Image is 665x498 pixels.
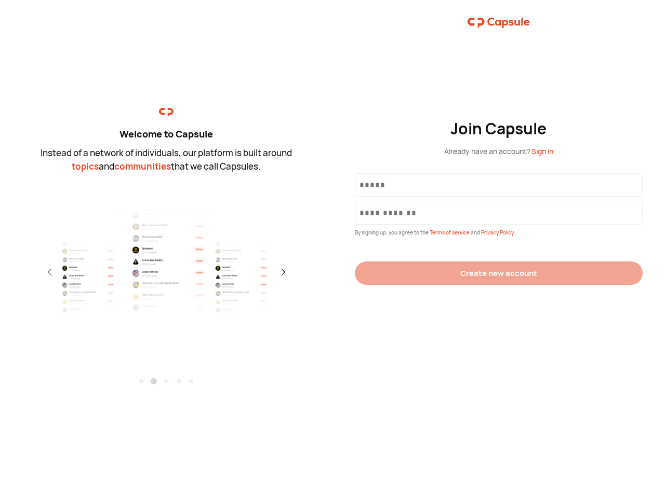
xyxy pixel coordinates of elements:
span: communities [114,160,171,172]
img: second.png [53,208,280,318]
div: Instead of a network of individuals, our platform is built around and that we call Capsules. [36,146,296,173]
img: logo [468,12,530,33]
span: topics [72,160,99,172]
div: Already have an account? [444,146,553,157]
img: logo [159,105,174,120]
div: Join Capsule [450,119,548,138]
div: By signing up, you agree to the and [355,229,643,237]
span: Terms of service [430,229,471,236]
span: Sign in [531,146,553,156]
div: Create new account [460,268,537,279]
button: Create new account [355,261,643,285]
span: Privacy Policy [481,229,514,236]
div: Welcome to Capsule [36,127,296,141]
